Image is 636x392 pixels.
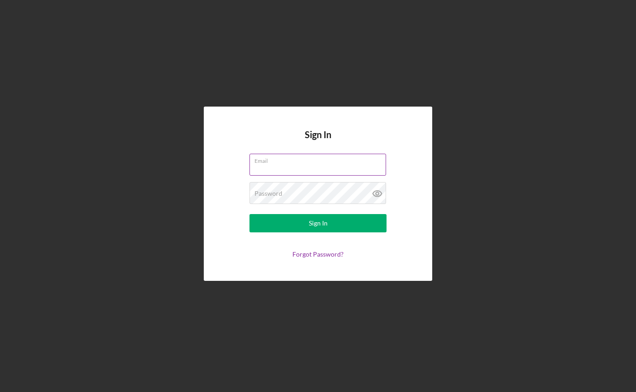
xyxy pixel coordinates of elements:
[292,250,344,258] a: Forgot Password?
[254,190,282,197] label: Password
[249,214,387,232] button: Sign In
[254,154,386,164] label: Email
[305,129,331,154] h4: Sign In
[309,214,328,232] div: Sign In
